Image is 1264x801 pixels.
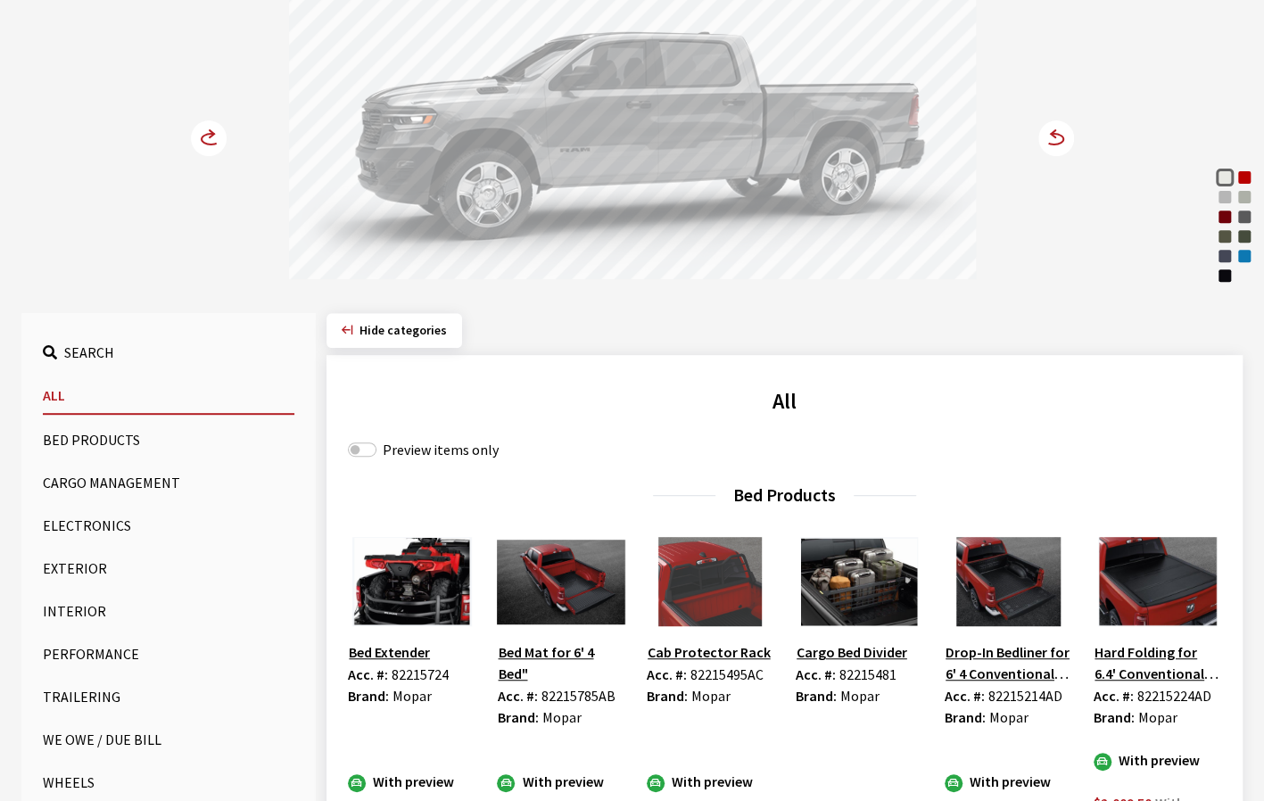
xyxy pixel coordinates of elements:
img: Image for Cargo Bed Divider [796,537,923,626]
label: Brand: [647,685,688,706]
div: Silver Zynith [1235,188,1253,206]
button: Bed Products [43,422,294,458]
button: Bed Extender [348,640,431,664]
span: Mopar [691,687,731,705]
span: 82215224AD [1137,687,1211,705]
img: Image for Cab Protector Rack [647,537,774,626]
button: Cargo Management [43,465,294,500]
div: Molten Red Pearl [1235,169,1253,186]
div: Granite Crystal Metallic [1235,208,1253,226]
div: Bright White [1216,169,1234,186]
img: Image for Bed Extender [348,537,475,626]
span: Mopar [840,687,880,705]
span: 82215724 [392,665,449,683]
label: Acc. #: [1094,685,1134,706]
span: Mopar [989,708,1029,726]
div: Hydro Blue Pearl Coat [1235,247,1253,265]
span: Mopar [1138,708,1177,726]
label: Brand: [1094,706,1135,728]
label: Preview items only [383,439,499,460]
button: Wheels [43,764,294,800]
label: Brand: [945,706,986,728]
span: Mopar [541,708,581,726]
button: Cab Protector Rack [647,640,772,664]
button: Trailering [43,679,294,714]
span: Search [64,343,114,361]
label: Acc. #: [497,685,537,706]
span: 82215214AD [988,687,1062,705]
img: Image for Drop-In Bedliner for 6&#39; 4 Conventional Bed&quot; [945,537,1072,626]
span: Click to hide category section. [359,322,447,338]
h3: Bed Products [348,482,1221,508]
div: Diamond Black Crystal [1216,267,1234,285]
button: Drop-In Bedliner for 6' 4 Conventional Bed" [945,640,1072,685]
div: Forged Blue Metallic [1216,247,1234,265]
div: Delmonico Red Pearl [1216,208,1234,226]
button: Electronics [43,508,294,543]
div: With preview [945,771,1072,792]
button: Cargo Bed Divider [796,640,908,664]
label: Brand: [497,706,538,728]
button: We Owe / Due Bill [43,722,294,757]
div: Canyon Lake [1216,227,1234,245]
span: 82215481 [839,665,896,683]
button: Exterior [43,550,294,586]
label: Acc. #: [796,664,836,685]
label: Brand: [796,685,837,706]
div: Billet Silver Metallic [1216,188,1234,206]
span: 82215785AB [541,687,615,705]
span: 82215495AC [690,665,764,683]
img: Image for Hard Folding for 6.4&#39; Conventional Bed [1094,537,1221,626]
label: Acc. #: [945,685,985,706]
div: With preview [647,771,774,792]
div: With preview [348,771,475,792]
button: Hard Folding for 6.4' Conventional Bed [1094,640,1221,685]
label: Acc. #: [348,664,388,685]
label: Brand: [348,685,389,706]
button: All [43,377,294,415]
img: Image for Bed Mat for 6&#39; 4 Bed&quot; [497,537,624,626]
button: Interior [43,593,294,629]
button: Hide categories [326,313,462,348]
h2: All [348,385,1221,417]
label: Acc. #: [647,664,687,685]
div: Serrano Green Metallic [1235,227,1253,245]
span: Mopar [392,687,432,705]
button: Bed Mat for 6' 4 Bed" [497,640,624,685]
div: With preview [1094,749,1221,771]
button: Performance [43,636,294,672]
div: With preview [497,771,624,792]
